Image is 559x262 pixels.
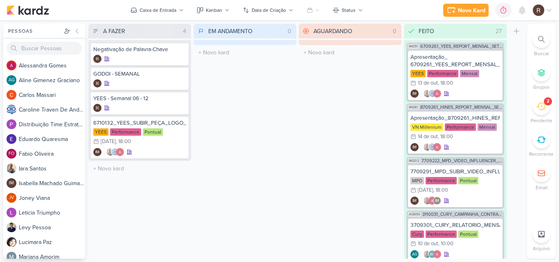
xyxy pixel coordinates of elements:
[7,178,16,188] div: Isabella Machado Guimarães
[428,143,436,151] img: Caroline Traven De Andrade
[19,105,85,114] div: C a r o l i n e T r a v e n D e A n d r a d e
[7,119,16,129] img: Distribuição Time Estratégico
[410,177,424,184] div: MPD
[19,238,85,246] div: L u c i m a r a P a z
[435,199,439,203] p: IM
[458,177,478,184] div: Pontual
[7,90,16,100] img: Carlos Massari
[93,104,101,112] img: Rafael Dornelles
[410,168,500,175] div: 7709291_MPD_SUBIR_VIDEO_INFLUENCER_DECORADO
[93,95,186,102] div: YEES - Semanal 06 - 12
[410,54,500,68] div: Apresentação_ 6709261_YEES_REPORT_MENSAL_SETEMBRO
[443,4,489,17] button: Novo Kard
[93,104,101,112] div: Criador(a): Rafael Dornelles
[547,98,549,105] div: 2
[410,222,500,229] div: 3709301_CURY_RELATORIO_MENSAL_CAMPANHA_CONTRATAÇÃO_RJ
[7,27,62,35] div: Pessoas
[284,27,295,36] div: 0
[408,44,419,49] span: IM251
[433,143,441,151] img: Alessandra Gomes
[104,148,124,156] div: Colaboradores: Iara Santos, Caroline Traven De Andrade, Alessandra Gomes
[19,91,85,99] div: C a r l o s M a s s a r i
[534,50,549,57] p: Buscar
[438,241,453,246] div: , 10:00
[111,148,119,156] img: Caroline Traven De Andrade
[427,70,458,77] div: Performance
[7,237,16,247] img: Lucimara Paz
[410,70,426,77] div: YEES
[445,123,476,131] div: Performance
[106,148,114,156] img: Iara Santos
[19,135,85,143] div: E d u a r d o Q u a r e s m a
[460,70,479,77] div: Mensal
[408,159,420,163] span: IM202
[9,78,15,83] p: AG
[426,177,457,184] div: Performance
[410,197,419,205] div: Criador(a): Isabella Machado Guimarães
[433,250,441,258] img: Alessandra Gomes
[422,159,503,163] span: 7709222_MPD_VIDEO_INFLUENCER_DECORADO
[412,199,417,203] p: IM
[438,134,453,139] div: , 18:00
[7,5,49,15] img: kardz.app
[93,46,186,53] div: Negativação de Palavra-Chave
[93,119,186,127] div: 6710132_YEES_SUBIR_PEÇA_LOGO_NOVA
[433,188,448,193] div: , 18:00
[412,253,417,257] p: AG
[533,83,550,91] p: Grupos
[410,90,419,98] div: Criador(a): Isabella Machado Guimarães
[423,143,431,151] img: Iara Santos
[7,60,16,70] img: Alessandra Gomes
[195,47,295,58] input: + Novo kard
[410,143,419,151] div: Criador(a): Isabella Machado Guimarães
[410,231,424,238] div: Cury
[19,76,85,85] div: A l i n e G i m e n e z G r a c i a n o
[438,81,453,86] div: , 18:00
[19,194,85,202] div: J o n e y V i a n a
[428,197,436,205] img: Alessandra Gomes
[143,128,163,136] div: Pontual
[536,184,548,191] p: Email
[410,114,500,122] div: Apresentação_8709261_HINES_REPORT_MENSAL_SETEMBRO
[418,241,438,246] div: 10 de out
[408,105,419,110] span: IM261
[93,128,108,136] div: YEES
[420,44,503,49] span: 6709261_YEES_REPORT_MENSAL_SETEMBRO
[93,55,101,63] img: Rafael Dornelles
[7,75,16,85] div: Aline Gimenez Graciano
[421,90,441,98] div: Colaboradores: Iara Santos, Caroline Traven De Andrade, Alessandra Gomes
[7,163,16,173] img: Iara Santos
[7,105,16,114] img: Caroline Traven De Andrade
[19,150,85,158] div: F a b i o O l i v e i r a
[180,27,189,36] div: 4
[422,212,503,217] span: 3110031_CURY_CAMPANHA_CONTRATAÇÃO_RJ_KARDZ_MAE
[529,150,554,158] p: Recorrente
[7,208,16,217] img: Leticia Triumpho
[19,208,85,217] div: L e t i c i a T r i u m p h o
[426,231,457,238] div: Performance
[93,55,101,63] div: Criador(a): Rafael Dornelles
[93,79,101,87] div: Criador(a): Rafael Dornelles
[423,250,431,258] img: Iara Santos
[531,117,552,124] p: Pendente
[7,252,16,262] img: Mariana Amorim
[410,250,419,258] div: Aline Gimenez Graciano
[433,197,441,205] div: Isabella Machado Guimarães
[423,197,431,205] img: Iara Santos
[420,105,503,110] span: 8709261_HINES_REPORT_MENSAL_SETEMBRO
[7,222,16,232] img: Levy Pessoa
[300,47,400,58] input: + Novo kard
[9,181,14,186] p: IM
[7,193,16,203] div: Joney Viana
[19,179,85,188] div: I s a b e l l a M a c h a d o G u i m a r ã e s
[408,212,421,217] span: AG859
[423,90,431,98] img: Iara Santos
[421,143,441,151] div: Colaboradores: Iara Santos, Caroline Traven De Andrade, Alessandra Gomes
[110,128,141,136] div: Performance
[19,223,85,232] div: L e v y P e s s o a
[421,250,441,258] div: Colaboradores: Iara Santos, Aline Gimenez Graciano, Alessandra Gomes
[7,42,82,55] input: Buscar Pessoas
[101,139,116,144] div: [DATE]
[116,148,124,156] img: Alessandra Gomes
[412,92,417,96] p: IM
